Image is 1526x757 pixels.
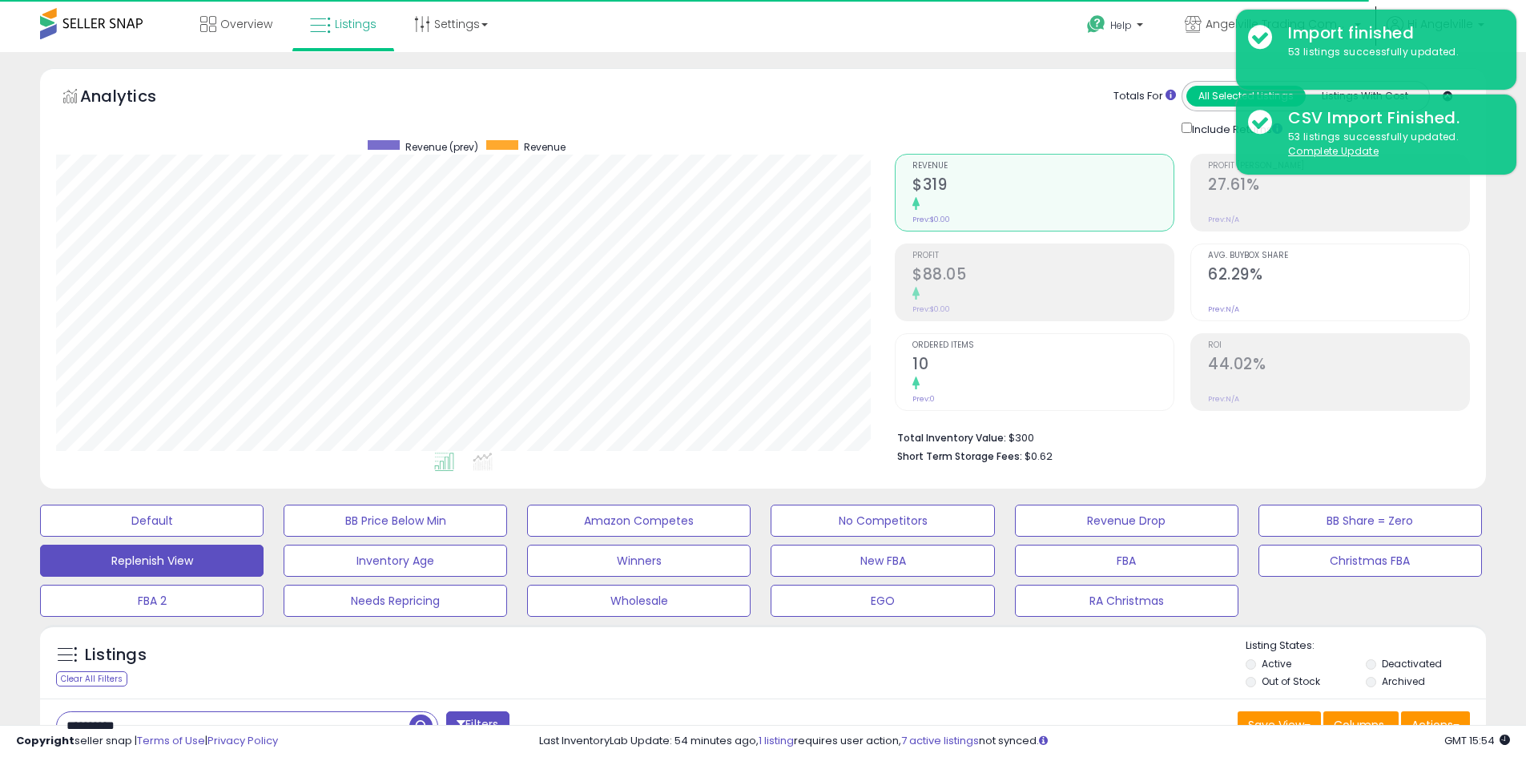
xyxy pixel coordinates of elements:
h5: Listings [85,644,147,666]
div: 53 listings successfully updated. [1276,130,1504,159]
h5: Analytics [80,85,187,111]
span: Angelville Trading Company [1206,16,1350,32]
p: Listing States: [1246,638,1486,654]
button: No Competitors [771,505,994,537]
a: 1 listing [759,733,794,748]
button: Revenue Drop [1015,505,1238,537]
button: New FBA [771,545,994,577]
button: Filters [446,711,509,739]
button: FBA [1015,545,1238,577]
b: Total Inventory Value: [897,431,1006,445]
button: Wholesale [527,585,751,617]
span: $0.62 [1025,449,1053,464]
a: Terms of Use [137,733,205,748]
small: Prev: N/A [1208,215,1239,224]
button: Actions [1401,711,1470,739]
small: Prev: N/A [1208,394,1239,404]
button: Default [40,505,264,537]
u: Complete Update [1288,144,1379,158]
button: Christmas FBA [1258,545,1482,577]
button: Replenish View [40,545,264,577]
label: Active [1262,657,1291,670]
button: FBA 2 [40,585,264,617]
small: Prev: $0.00 [912,304,950,314]
button: Inventory Age [284,545,507,577]
span: Listings [335,16,376,32]
span: Avg. Buybox Share [1208,252,1469,260]
button: Winners [527,545,751,577]
span: Revenue [524,140,566,154]
span: Help [1110,18,1132,32]
button: BB Price Below Min [284,505,507,537]
button: All Selected Listings [1186,86,1306,107]
h2: 62.29% [1208,265,1469,287]
button: RA Christmas [1015,585,1238,617]
button: EGO [771,585,994,617]
span: Ordered Items [912,341,1174,350]
span: Columns [1334,717,1384,733]
i: Get Help [1086,14,1106,34]
li: $300 [897,427,1458,446]
button: Columns [1323,711,1399,739]
small: Prev: N/A [1208,304,1239,314]
button: BB Share = Zero [1258,505,1482,537]
small: Prev: 0 [912,394,935,404]
span: ROI [1208,341,1469,350]
span: Overview [220,16,272,32]
a: Help [1074,2,1159,52]
span: 2025-08-15 15:54 GMT [1444,733,1510,748]
div: Last InventoryLab Update: 54 minutes ago, requires user action, not synced. [539,734,1510,749]
h2: 10 [912,355,1174,376]
h2: 27.61% [1208,175,1469,197]
button: Amazon Competes [527,505,751,537]
h2: $319 [912,175,1174,197]
div: Clear All Filters [56,671,127,687]
small: Prev: $0.00 [912,215,950,224]
div: CSV Import Finished. [1276,107,1504,130]
a: 7 active listings [901,733,979,748]
strong: Copyright [16,733,74,748]
div: Totals For [1113,89,1176,104]
div: Import finished [1276,22,1504,45]
div: 53 listings successfully updated. [1276,45,1504,60]
label: Archived [1382,674,1425,688]
div: Include Returns [1170,119,1302,138]
span: Revenue [912,162,1174,171]
a: Privacy Policy [207,733,278,748]
label: Out of Stock [1262,674,1320,688]
label: Deactivated [1382,657,1442,670]
span: Profit [912,252,1174,260]
div: seller snap | | [16,734,278,749]
b: Short Term Storage Fees: [897,449,1022,463]
h2: 44.02% [1208,355,1469,376]
button: Needs Repricing [284,585,507,617]
button: Save View [1238,711,1321,739]
h2: $88.05 [912,265,1174,287]
span: Revenue (prev) [405,140,478,154]
span: Profit [PERSON_NAME] [1208,162,1469,171]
